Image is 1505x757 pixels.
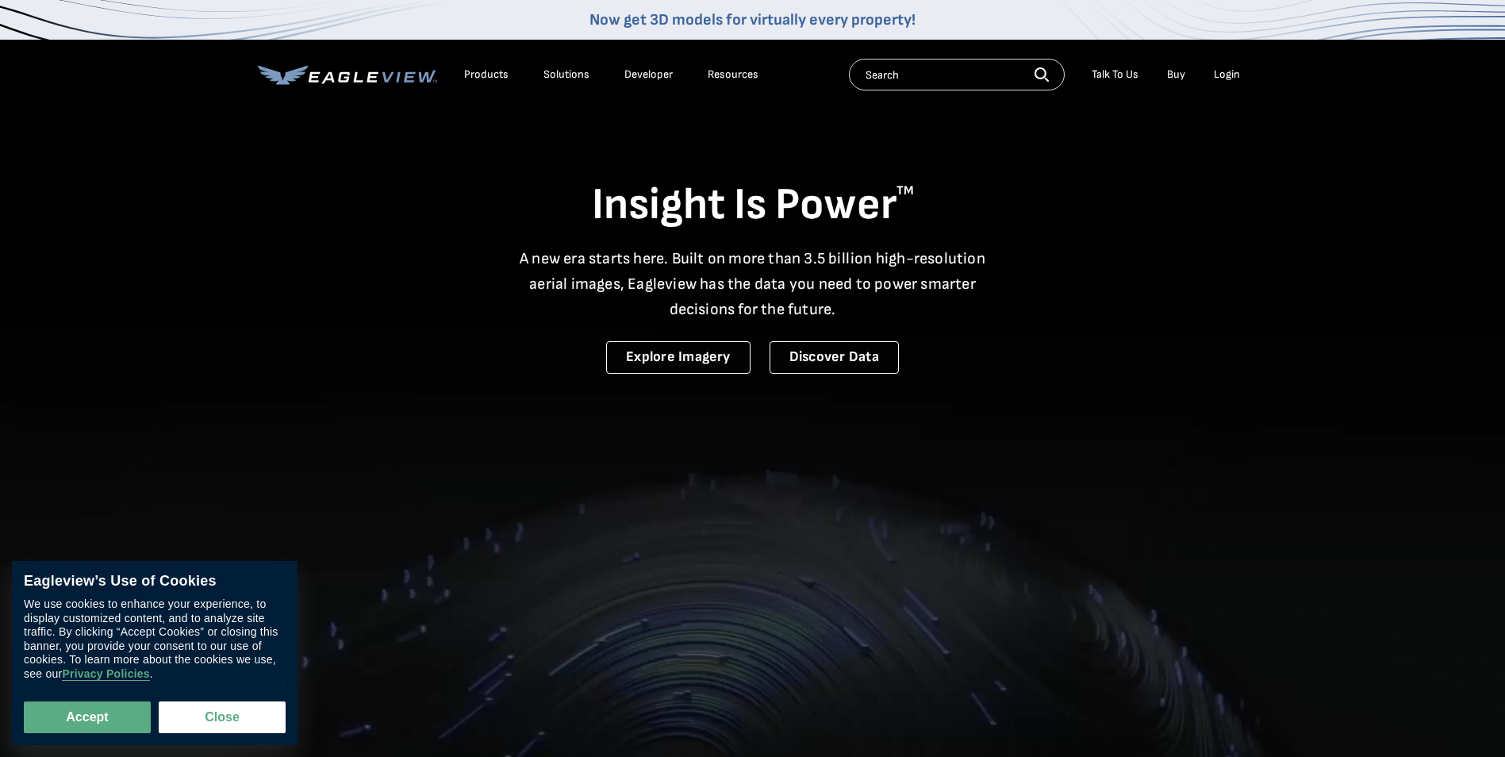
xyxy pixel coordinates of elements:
[464,67,509,82] div: Products
[159,701,286,733] button: Close
[510,246,996,322] p: A new era starts here. Built on more than 3.5 billion high-resolution aerial images, Eagleview ha...
[589,10,916,29] a: Now get 3D models for virtually every property!
[606,341,751,374] a: Explore Imagery
[896,183,914,198] sup: TM
[849,59,1065,90] input: Search
[1092,67,1138,82] div: Talk To Us
[708,67,758,82] div: Resources
[624,67,673,82] a: Developer
[24,598,286,682] div: We use cookies to enhance your experience, to display customized content, and to analyze site tra...
[1214,67,1240,82] div: Login
[24,573,286,590] div: Eagleview’s Use of Cookies
[1167,67,1185,82] a: Buy
[543,67,589,82] div: Solutions
[258,178,1248,233] h1: Insight Is Power
[770,341,899,374] a: Discover Data
[62,668,149,682] a: Privacy Policies
[24,701,151,733] button: Accept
